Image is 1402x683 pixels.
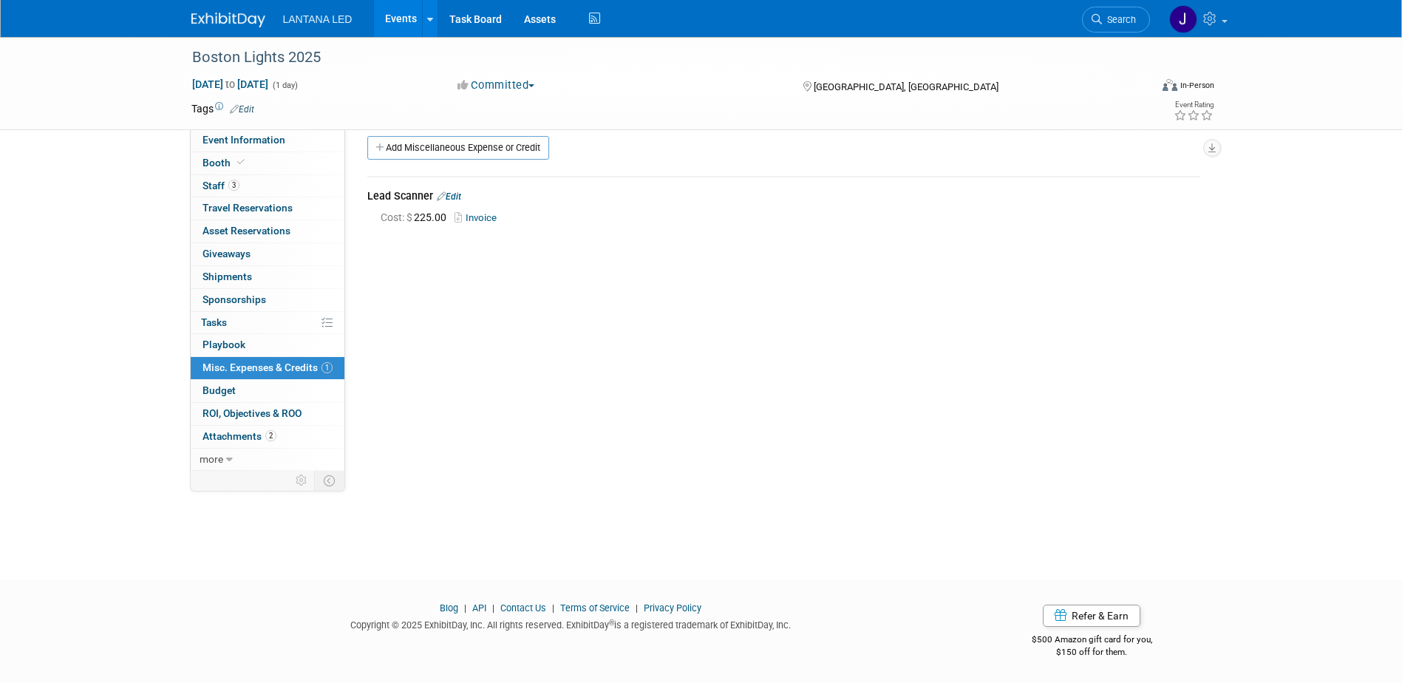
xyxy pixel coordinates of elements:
a: Misc. Expenses & Credits1 [191,357,344,379]
a: Tasks [191,312,344,334]
span: 2 [265,430,276,441]
span: 225.00 [381,211,452,223]
div: $500 Amazon gift card for you, [973,624,1211,658]
a: Sponsorships [191,289,344,311]
span: Asset Reservations [203,225,290,237]
span: Budget [203,384,236,396]
a: Attachments2 [191,426,344,448]
span: LANTANA LED [283,13,353,25]
span: | [548,602,558,614]
td: Personalize Event Tab Strip [289,471,315,490]
i: Booth reservation complete [237,158,245,166]
img: Format-Inperson.png [1163,79,1177,91]
span: to [223,78,237,90]
span: Sponsorships [203,293,266,305]
span: more [200,453,223,465]
a: Terms of Service [560,602,630,614]
div: Lead Scanner [367,188,1200,206]
div: Event Rating [1174,101,1214,109]
a: Budget [191,380,344,402]
span: Cost: $ [381,211,414,223]
a: Staff3 [191,175,344,197]
span: ROI, Objectives & ROO [203,407,302,419]
span: | [632,602,642,614]
span: Misc. Expenses & Credits [203,361,333,373]
a: more [191,449,344,471]
img: Jane Divis [1169,5,1197,33]
a: Edit [230,104,254,115]
span: [GEOGRAPHIC_DATA], [GEOGRAPHIC_DATA] [814,81,998,92]
a: Invoice [455,212,503,223]
div: Copyright © 2025 ExhibitDay, Inc. All rights reserved. ExhibitDay is a registered trademark of Ex... [191,615,951,632]
span: 3 [228,180,239,191]
a: Blog [440,602,458,614]
span: Event Information [203,134,285,146]
span: (1 day) [271,81,298,90]
td: Tags [191,101,254,116]
a: Travel Reservations [191,197,344,220]
a: Giveaways [191,243,344,265]
span: | [460,602,470,614]
a: Event Information [191,129,344,152]
div: Boston Lights 2025 [187,44,1128,71]
button: Committed [452,78,540,93]
a: Edit [437,191,461,202]
a: Refer & Earn [1043,605,1140,627]
span: | [489,602,498,614]
a: Privacy Policy [644,602,701,614]
span: Booth [203,157,248,169]
span: Search [1102,14,1136,25]
a: Asset Reservations [191,220,344,242]
td: Toggle Event Tabs [314,471,344,490]
sup: ® [609,619,614,627]
a: ROI, Objectives & ROO [191,403,344,425]
span: 1 [321,362,333,373]
span: Attachments [203,430,276,442]
span: Playbook [203,339,245,350]
a: Add Miscellaneous Expense or Credit [367,136,549,160]
span: Tasks [201,316,227,328]
a: Playbook [191,334,344,356]
a: Shipments [191,266,344,288]
img: ExhibitDay [191,13,265,27]
a: Search [1082,7,1150,33]
span: Staff [203,180,239,191]
a: Booth [191,152,344,174]
a: API [472,602,486,614]
span: Shipments [203,271,252,282]
span: Giveaways [203,248,251,259]
div: Event Format [1063,77,1215,99]
span: Travel Reservations [203,202,293,214]
div: $150 off for them. [973,646,1211,659]
a: Contact Us [500,602,546,614]
div: In-Person [1180,80,1214,91]
span: [DATE] [DATE] [191,78,269,91]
